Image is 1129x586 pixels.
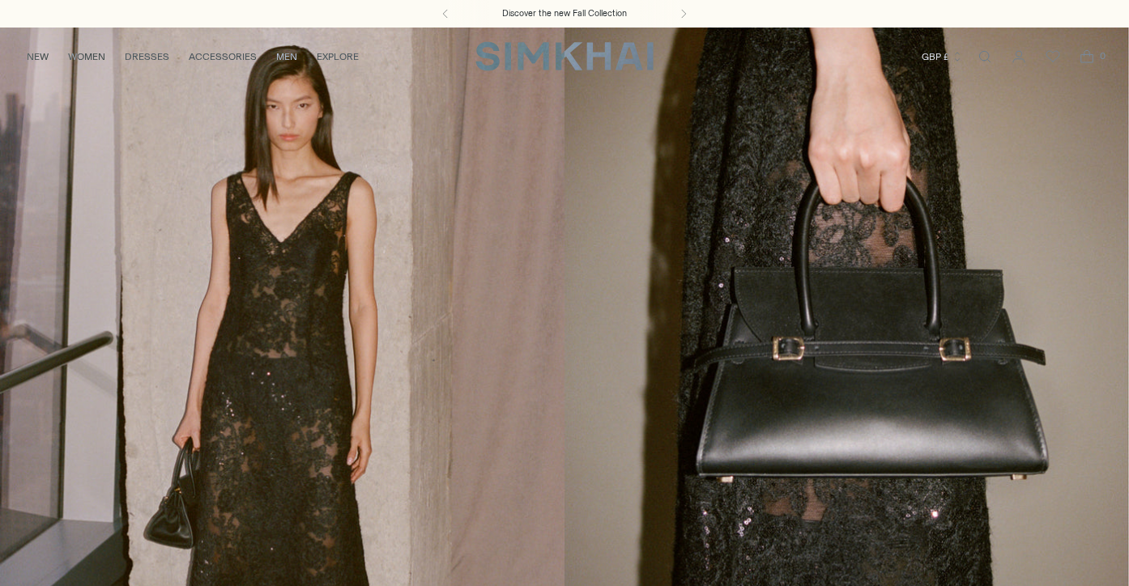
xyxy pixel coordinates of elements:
[922,39,963,74] button: GBP £
[189,39,257,74] a: ACCESSORIES
[502,7,627,20] a: Discover the new Fall Collection
[969,40,1001,73] a: Open search modal
[27,39,49,74] a: NEW
[68,39,105,74] a: WOMEN
[1037,40,1069,73] a: Wishlist
[475,40,654,72] a: SIMKHAI
[1095,49,1110,63] span: 0
[1003,40,1035,73] a: Go to the account page
[317,39,359,74] a: EXPLORE
[1071,40,1103,73] a: Open cart modal
[125,39,169,74] a: DRESSES
[276,39,297,74] a: MEN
